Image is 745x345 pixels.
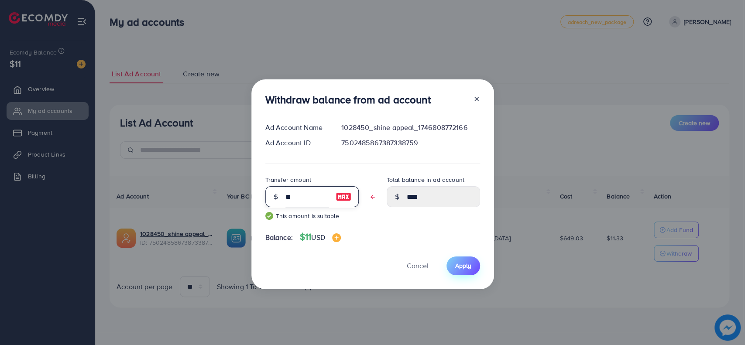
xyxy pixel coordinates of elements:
[396,256,439,275] button: Cancel
[265,175,311,184] label: Transfer amount
[446,256,480,275] button: Apply
[332,233,341,242] img: image
[300,232,341,243] h4: $11
[334,123,487,133] div: 1028450_shine appeal_1746808772166
[407,261,429,270] span: Cancel
[265,212,359,220] small: This amount is suitable
[334,138,487,148] div: 7502485867387338759
[265,232,293,243] span: Balance:
[455,261,471,270] span: Apply
[311,232,325,242] span: USD
[258,138,335,148] div: Ad Account ID
[265,93,431,106] h3: Withdraw balance from ad account
[387,175,464,184] label: Total balance in ad account
[265,212,273,220] img: guide
[336,191,351,202] img: image
[258,123,335,133] div: Ad Account Name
